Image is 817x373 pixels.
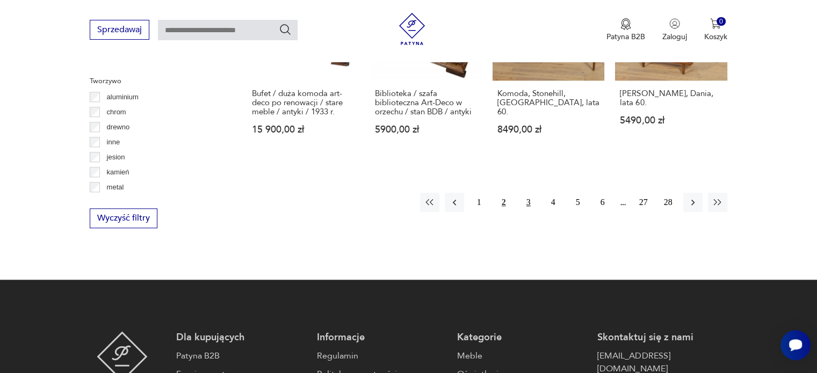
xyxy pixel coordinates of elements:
button: 4 [544,193,563,212]
button: 3 [519,193,538,212]
button: 1 [469,193,489,212]
img: Patyna - sklep z meblami i dekoracjami vintage [396,13,428,45]
p: Kategorie [457,331,587,344]
p: Informacje [317,331,446,344]
h3: Komoda, Stonehill, [GEOGRAPHIC_DATA], lata 60. [497,89,599,116]
p: metal [107,181,124,193]
p: Skontaktuj się z nami [597,331,727,344]
a: Patyna B2B [176,349,306,362]
button: Zaloguj [662,18,687,42]
button: Patyna B2B [606,18,645,42]
p: Patyna B2B [606,32,645,42]
button: 27 [634,193,653,212]
p: drewno [107,121,130,133]
button: 0Koszyk [704,18,727,42]
button: Szukaj [279,23,292,36]
p: kamień [107,166,129,178]
p: Zaloguj [662,32,687,42]
p: 5900,00 zł [375,125,477,134]
h3: Biblioteka / szafa biblioteczna Art-Deco w orzechu / stan BDB / antyki [375,89,477,116]
a: Sprzedawaj [90,27,149,34]
p: palisander [107,196,139,208]
p: aluminium [107,91,139,103]
img: Ikona medalu [620,18,631,30]
button: 6 [593,193,612,212]
p: chrom [107,106,126,118]
h3: [PERSON_NAME], Dania, lata 60. [620,89,722,107]
p: 8490,00 zł [497,125,599,134]
button: 5 [568,193,588,212]
iframe: Smartsupp widget button [780,330,811,360]
img: Ikonka użytkownika [669,18,680,29]
p: Koszyk [704,32,727,42]
p: 15 900,00 zł [252,125,354,134]
p: Dla kupujących [176,331,306,344]
a: Regulamin [317,349,446,362]
button: 2 [494,193,514,212]
a: Meble [457,349,587,362]
button: Sprzedawaj [90,20,149,40]
button: 28 [659,193,678,212]
div: 0 [717,17,726,26]
p: Tworzywo [90,75,221,87]
button: Wyczyść filtry [90,208,157,228]
a: Ikona medaluPatyna B2B [606,18,645,42]
p: 5490,00 zł [620,116,722,125]
img: Ikona koszyka [710,18,721,29]
h3: Bufet / duża komoda art-deco po renowacji / stare meble / antyki / 1933 r. [252,89,354,116]
p: jesion [107,151,125,163]
p: inne [107,136,120,148]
